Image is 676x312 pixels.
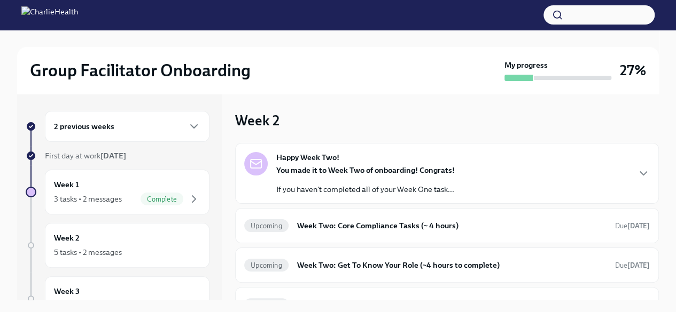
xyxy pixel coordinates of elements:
h6: Week Two: Core Compliance Tasks (~ 4 hours) [297,220,607,231]
a: UpcomingWeek Two: Core Compliance Tasks (~ 4 hours)Due[DATE] [244,217,650,234]
strong: My progress [504,60,548,70]
strong: [DATE] [627,261,650,269]
h3: 27% [620,61,646,80]
span: Upcoming [244,222,289,230]
h6: Week Two: Core Processes (~1.25 hours to complete) [297,299,607,310]
h3: Week 2 [235,111,279,130]
h6: 2 previous weeks [54,121,114,132]
a: UpcomingWeek Two: Get To Know Your Role (~4 hours to complete)Due[DATE] [244,257,650,274]
a: First day at work[DATE] [26,150,209,161]
a: Week 25 tasks • 2 messages [26,223,209,268]
p: If you haven't completed all of your Week One task... [276,184,455,195]
strong: Happy Week Two! [276,152,339,163]
strong: [DATE] [100,151,126,161]
span: Due [615,222,650,230]
div: 2 previous weeks [45,111,209,142]
strong: [DATE] [627,222,650,230]
span: Complete [141,195,183,203]
h6: Week 2 [54,232,80,244]
div: 3 tasks • 2 messages [54,194,122,204]
img: CharlieHealth [21,6,78,23]
span: First day at work [45,151,126,161]
span: Upcoming [244,261,289,269]
h2: Group Facilitator Onboarding [30,60,251,81]
span: October 13th, 2025 09:00 [615,300,650,310]
a: Week 13 tasks • 2 messagesComplete [26,170,209,214]
div: 5 tasks • 2 messages [54,247,122,258]
h6: Week 1 [54,179,79,190]
strong: You made it to Week Two of onboarding! Congrats! [276,165,455,175]
h6: Week 3 [54,285,80,297]
h6: Week Two: Get To Know Your Role (~4 hours to complete) [297,259,607,271]
span: October 13th, 2025 09:00 [615,260,650,270]
span: Due [615,261,650,269]
span: October 13th, 2025 09:00 [615,221,650,231]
